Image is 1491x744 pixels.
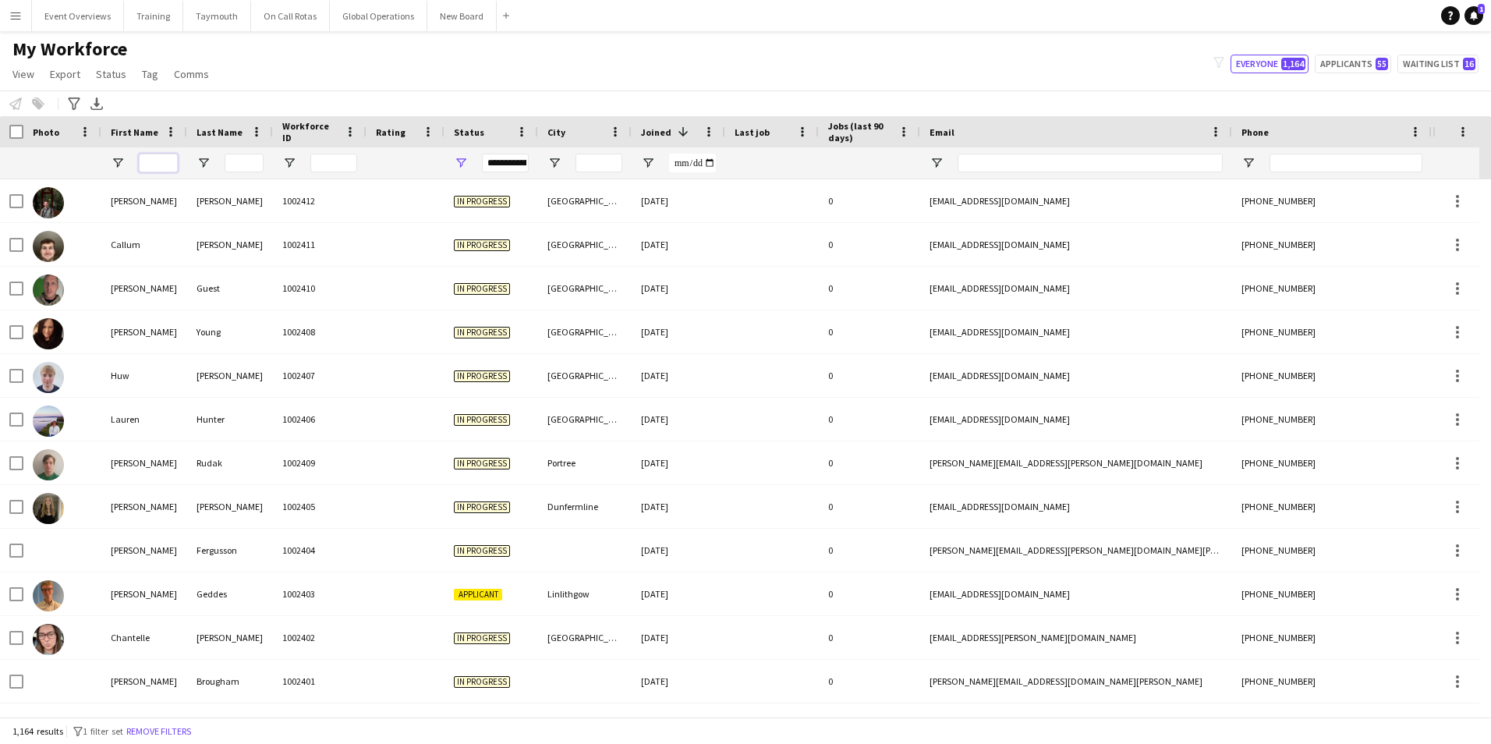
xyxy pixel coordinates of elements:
div: 0 [819,398,920,441]
div: 1002403 [273,572,367,615]
div: [GEOGRAPHIC_DATA] [538,398,632,441]
img: Lucy Atherton [33,493,64,524]
div: [DATE] [632,354,725,397]
span: Last job [735,126,770,138]
div: [PERSON_NAME][EMAIL_ADDRESS][PERSON_NAME][DOMAIN_NAME][PERSON_NAME] [920,529,1232,572]
span: 55 [1376,58,1388,70]
div: 1002411 [273,223,367,266]
span: Status [96,67,126,81]
button: Open Filter Menu [547,156,561,170]
div: Young [187,310,273,353]
span: In progress [454,283,510,295]
div: 0 [819,616,920,659]
a: Tag [136,64,165,84]
span: In progress [454,545,510,557]
div: [PHONE_NUMBER] [1232,529,1432,572]
span: Export [50,67,80,81]
div: 1002404 [273,529,367,572]
input: Phone Filter Input [1270,154,1422,172]
div: 0 [819,485,920,528]
a: 1 [1464,6,1483,25]
span: In progress [454,239,510,251]
div: [PERSON_NAME] [101,485,187,528]
div: [PHONE_NUMBER] [1232,485,1432,528]
input: Workforce ID Filter Input [310,154,357,172]
div: Rudak [187,441,273,484]
div: Lauren [101,398,187,441]
span: In progress [454,676,510,688]
div: [PHONE_NUMBER] [1232,354,1432,397]
div: 0 [819,572,920,615]
span: In progress [454,501,510,513]
div: 1002412 [273,179,367,222]
span: My Workforce [12,37,127,61]
div: Callum [101,223,187,266]
div: [PHONE_NUMBER] [1232,179,1432,222]
img: Radziej Rudak [33,449,64,480]
div: Guest [187,267,273,310]
div: [GEOGRAPHIC_DATA] [538,616,632,659]
div: 0 [819,267,920,310]
div: [EMAIL_ADDRESS][DOMAIN_NAME] [920,354,1232,397]
button: Open Filter Menu [454,156,468,170]
div: 0 [819,310,920,353]
div: [GEOGRAPHIC_DATA] [538,223,632,266]
input: Joined Filter Input [669,154,716,172]
span: Workforce ID [282,120,338,143]
input: First Name Filter Input [139,154,178,172]
span: Tag [142,67,158,81]
div: Fergusson [187,529,273,572]
div: [PERSON_NAME] [101,572,187,615]
img: Christopher Guest [33,275,64,306]
div: [DATE] [632,310,725,353]
div: [EMAIL_ADDRESS][DOMAIN_NAME] [920,223,1232,266]
div: [PERSON_NAME][EMAIL_ADDRESS][PERSON_NAME][DOMAIN_NAME] [920,441,1232,484]
span: City [547,126,565,138]
span: In progress [454,370,510,382]
button: Global Operations [330,1,427,31]
span: Phone [1241,126,1269,138]
div: 1002407 [273,354,367,397]
div: [EMAIL_ADDRESS][DOMAIN_NAME] [920,310,1232,353]
span: In progress [454,327,510,338]
div: 0 [819,179,920,222]
div: [DATE] [632,529,725,572]
span: Applicant [454,589,502,601]
button: Waiting list16 [1397,55,1479,73]
div: [PERSON_NAME] [101,310,187,353]
div: [GEOGRAPHIC_DATA] [538,179,632,222]
div: [EMAIL_ADDRESS][DOMAIN_NAME] [920,572,1232,615]
span: First Name [111,126,158,138]
button: Open Filter Menu [930,156,944,170]
img: Callum Smith [33,231,64,262]
span: Status [454,126,484,138]
span: View [12,67,34,81]
div: [PERSON_NAME] [187,354,273,397]
div: [PHONE_NUMBER] [1232,616,1432,659]
img: Huw Riley [33,362,64,393]
div: [EMAIL_ADDRESS][DOMAIN_NAME] [920,267,1232,310]
div: [EMAIL_ADDRESS][DOMAIN_NAME] [920,179,1232,222]
div: [PERSON_NAME] [101,179,187,222]
img: David Geddes [33,580,64,611]
div: [PHONE_NUMBER] [1232,267,1432,310]
div: [GEOGRAPHIC_DATA] [538,310,632,353]
span: Joined [641,126,671,138]
div: Hunter [187,398,273,441]
div: [PHONE_NUMBER] [1232,572,1432,615]
div: [PERSON_NAME] [101,441,187,484]
span: 1 [1478,4,1485,14]
img: Andrew Neil [33,187,64,218]
button: Event Overviews [32,1,124,31]
button: Open Filter Menu [111,156,125,170]
button: Taymouth [183,1,251,31]
div: [PERSON_NAME] [187,616,273,659]
div: [DATE] [632,485,725,528]
div: 0 [819,354,920,397]
div: Linlithgow [538,572,632,615]
button: Open Filter Menu [641,156,655,170]
span: In progress [454,632,510,644]
div: [PERSON_NAME] [187,223,273,266]
button: Remove filters [123,723,194,740]
div: [PHONE_NUMBER] [1232,398,1432,441]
